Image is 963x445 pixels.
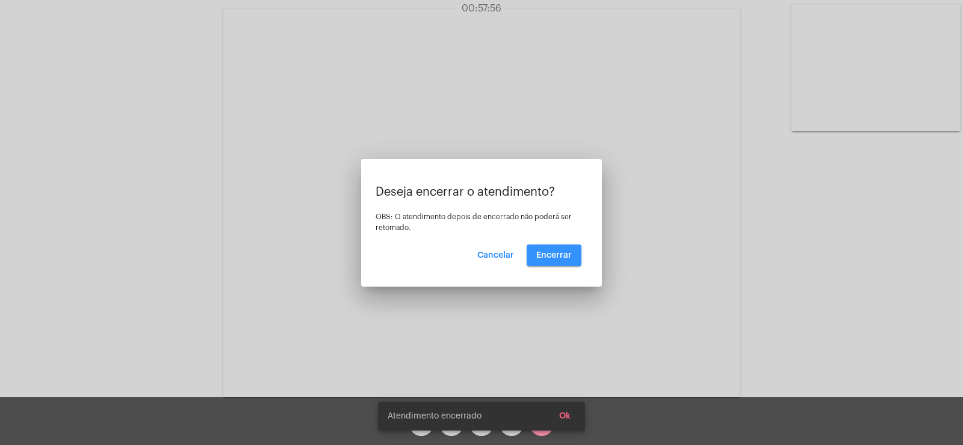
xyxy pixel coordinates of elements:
[527,244,581,266] button: Encerrar
[376,213,572,231] span: OBS: O atendimento depois de encerrado não poderá ser retomado.
[388,410,482,422] span: Atendimento encerrado
[559,412,571,420] span: Ok
[468,244,524,266] button: Cancelar
[477,251,514,260] span: Cancelar
[536,251,572,260] span: Encerrar
[462,4,501,13] span: 00:57:56
[376,185,587,199] p: Deseja encerrar o atendimento?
